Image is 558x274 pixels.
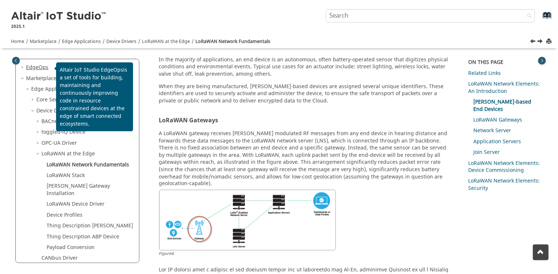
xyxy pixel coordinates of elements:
a: Thing Description ABP Device [47,233,119,241]
p: In the majority of applications, an end device is an autonomous, often battery-operated sensor th... [159,56,453,78]
div: A LoRaWAN gateway receives [PERSON_NAME] modulated RF messages from any end device in hearing dis... [159,130,453,263]
a: Marketplace [26,75,56,82]
a: Thing Description [PERSON_NAME] [47,222,133,230]
a: Edge Applications [31,85,76,93]
a: Previous topic: LoRaWAN at the Edge [531,38,536,47]
img: lorawan_gateways.png [159,190,336,250]
p: is a set of tools for building, maintaining and continuously improving code in resource constrain... [60,66,129,128]
p: When they are being manufactured, [PERSON_NAME]-based devices are assigned several unique identif... [159,83,453,105]
a: OPC-UA Driver [41,139,77,147]
span: Expand EdgeOps [20,64,26,71]
span: . [174,251,175,257]
a: BACnet [41,118,59,125]
span: Figure [159,251,175,257]
input: Search query [326,9,535,22]
button: Search [517,9,538,24]
a: LoRaWAN at the Edge [142,38,190,45]
a: Related Links [469,69,501,77]
button: Toggle topic table of content [538,57,546,65]
a: LoRaWAN Network Elements: An Introduction [469,80,540,95]
div: On this page [469,59,543,66]
a: LoRaWAN Network Fundamentals [195,38,270,45]
a: [PERSON_NAME] Gateway Installation [47,182,110,197]
a: LoRaWAN Stack [47,172,85,179]
a: Go to index terms page [531,15,547,23]
a: toggled-iQ Device [41,128,85,136]
a: Device Profiles [47,211,82,219]
span: Expand OPC-UA Driver [36,140,41,147]
span: EdgeOps [101,66,123,74]
span: Expand toggled-iQ Device [36,129,41,136]
a: Home [11,38,24,45]
h3: LoRaWAN Gateways [159,117,453,127]
button: Toggle publishing table of content [12,57,20,65]
a: EdgeOps [26,64,48,71]
a: Network Server [474,127,511,134]
a: CANbus Driver [41,254,78,262]
a: Next topic: LoRaWAN Stack [538,38,544,47]
a: Join Server [474,148,500,156]
span: Altair IoT Studio [60,66,99,74]
a: Device Drivers [106,38,136,45]
a: Payload Conversion [47,244,95,251]
span: 4 [172,251,174,257]
span: Expand Core Services [30,96,36,104]
a: Marketplace [30,38,56,45]
span: Collapse LoRaWAN at the Edge [36,150,41,158]
a: Core Services [36,96,69,104]
a: LoRaWAN at the Edge [41,150,95,158]
span: Expand BACnet [36,118,41,125]
a: Application Servers [474,138,521,145]
a: LoRaWAN Network Elements: Device Commissioning [469,159,540,174]
img: Altair IoT Studio [11,11,107,22]
a: Device Drivers [36,107,71,115]
span: Collapse Device Drivers [30,107,36,115]
a: [PERSON_NAME]-based End Devices [474,98,532,113]
a: LoRaWAN Network Elements: Security [469,177,540,192]
span: Collapse Marketplace [20,75,26,82]
a: LoRaWAN Network Fundamentals [47,161,129,169]
a: LoRaWAN Device Driver [47,200,104,208]
span: Collapse Edge Applications [25,86,31,93]
a: Edge Applications [62,38,101,45]
a: LoRaWAN Gateways [474,116,522,124]
button: Print this page [547,37,553,47]
p: 2025.1 [11,23,107,30]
